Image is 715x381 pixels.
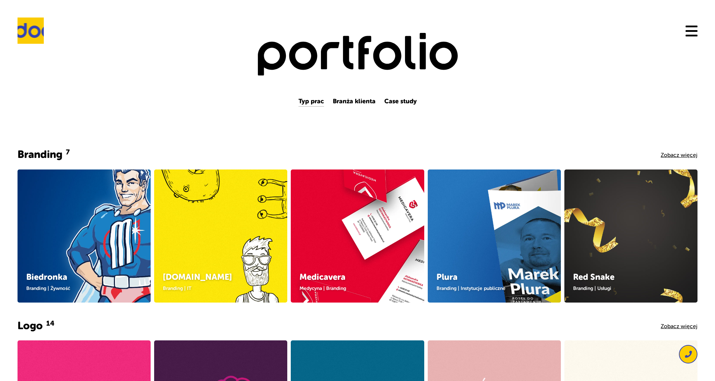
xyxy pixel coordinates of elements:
span: | [323,285,325,291]
a: Zobacz więcej [661,323,697,330]
span: | [48,285,49,291]
a: Red Snake [573,272,614,282]
img: Medicavera [276,154,439,318]
a: Medicavera [300,272,345,282]
a: Branża klienta [333,97,376,105]
a: Branding [26,285,46,291]
a: Branding [436,285,456,291]
a: Typ prac [298,97,324,105]
a: Branding7 [18,148,70,161]
a: Logo14 [18,319,54,332]
img: Plura [413,154,576,318]
a: Biedronka [26,272,67,282]
a: IT [187,285,191,291]
a: Instytucje publiczne [461,285,506,291]
span: | [458,285,459,291]
a: Medycyna [300,285,322,291]
a: Usługi [597,285,611,291]
span: 7 [66,147,70,157]
a: Branding [573,285,593,291]
a: Case study [384,97,417,105]
a: Plura [436,272,458,282]
a: Żywność [50,285,70,291]
img: home.pl [139,154,302,318]
span: | [594,285,596,291]
img: Biedronka [2,154,166,318]
h1: Portfolio [121,32,594,80]
span: | [184,285,186,291]
a: Zobacz więcej [661,152,697,158]
span: 14 [46,318,54,328]
button: Navigation [686,25,697,36]
a: [DOMAIN_NAME] [163,272,232,282]
a: Biedronka [18,169,151,303]
img: Brandoo Group [18,18,44,44]
a: Branding [326,285,346,291]
a: Branding [163,285,183,291]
